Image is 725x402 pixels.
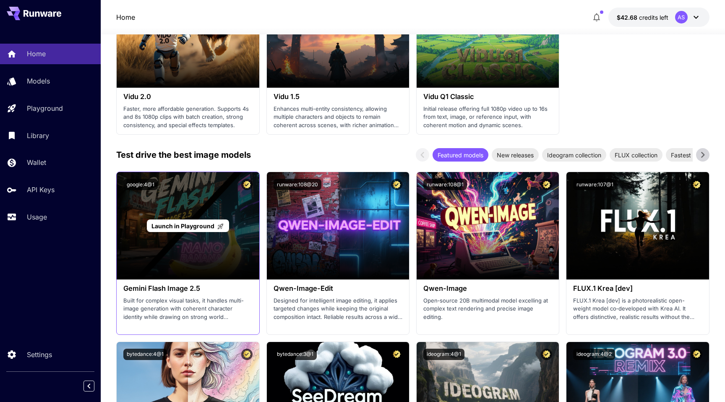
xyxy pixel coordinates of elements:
div: Fastest models [666,148,717,162]
h3: Qwen-Image-Edit [274,285,402,292]
nav: breadcrumb [116,12,135,22]
div: Collapse sidebar [90,379,101,394]
button: Certified Model – Vetted for best performance and includes a commercial license. [241,349,253,360]
img: alt [267,172,409,279]
button: Certified Model – Vetted for best performance and includes a commercial license. [541,349,552,360]
p: Open‑source 20B multimodal model excelling at complex text rendering and precise image editing. [423,297,552,321]
h3: Gemini Flash Image 2.5 [123,285,252,292]
a: Launch in Playground [147,219,229,232]
div: New releases [492,148,539,162]
button: ideogram:4@2 [573,349,615,360]
h3: Qwen-Image [423,285,552,292]
div: Ideogram collection [542,148,606,162]
p: Faster, more affordable generation. Supports 4s and 8s 1080p clips with batch creation, strong co... [123,105,252,130]
button: google:4@1 [123,179,158,190]
p: Usage [27,212,47,222]
button: bytedance:4@1 [123,349,167,360]
button: $42.68073AS [608,8,709,27]
button: ideogram:4@1 [423,349,464,360]
img: alt [566,172,709,279]
span: Launch in Playground [151,222,214,230]
button: Certified Model – Vetted for best performance and includes a commercial license. [691,179,702,190]
button: Collapse sidebar [83,381,94,392]
button: bytedance:3@1 [274,349,317,360]
div: Featured models [433,148,488,162]
button: runware:107@1 [573,179,617,190]
p: API Keys [27,185,55,195]
button: Certified Model – Vetted for best performance and includes a commercial license. [541,179,552,190]
span: $42.68 [617,14,639,21]
button: runware:108@1 [423,179,467,190]
p: Initial release offering full 1080p video up to 16s from text, image, or reference input, with co... [423,105,552,130]
h3: FLUX.1 Krea [dev] [573,285,702,292]
button: Certified Model – Vetted for best performance and includes a commercial license. [391,349,402,360]
div: AS [675,11,688,23]
span: Featured models [433,151,488,159]
a: Home [116,12,135,22]
p: Built for complex visual tasks, it handles multi-image generation with coherent character identit... [123,297,252,321]
p: Settings [27,350,52,360]
p: Test drive the best image models [116,149,251,161]
button: Certified Model – Vetted for best performance and includes a commercial license. [241,179,253,190]
p: FLUX.1 Krea [dev] is a photorealistic open-weight model co‑developed with Krea AI. It offers dist... [573,297,702,321]
span: Ideogram collection [542,151,606,159]
p: Enhances multi-entity consistency, allowing multiple characters and objects to remain coherent ac... [274,105,402,130]
p: Models [27,76,50,86]
button: runware:108@20 [274,179,321,190]
h3: Vidu Q1 Classic [423,93,552,101]
h3: Vidu 2.0 [123,93,252,101]
div: $42.68073 [617,13,668,22]
button: Certified Model – Vetted for best performance and includes a commercial license. [391,179,402,190]
p: Library [27,131,49,141]
p: Designed for intelligent image editing, it applies targeted changes while keeping the original co... [274,297,402,321]
p: Playground [27,103,63,113]
div: FLUX collection [610,148,662,162]
span: credits left [639,14,668,21]
span: Fastest models [666,151,717,159]
p: Home [27,49,46,59]
p: Wallet [27,157,46,167]
span: FLUX collection [610,151,662,159]
button: Certified Model – Vetted for best performance and includes a commercial license. [691,349,702,360]
img: alt [417,172,559,279]
span: New releases [492,151,539,159]
h3: Vidu 1.5 [274,93,402,101]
